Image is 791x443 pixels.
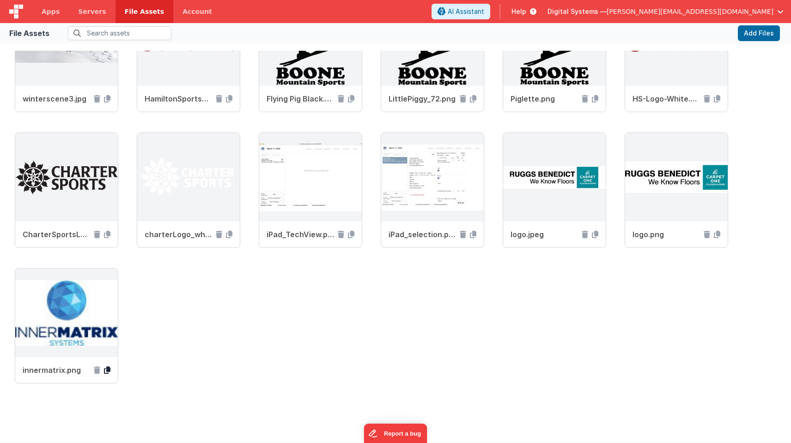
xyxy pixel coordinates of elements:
span: HS-Logo-White.png [633,93,700,104]
span: logo.png [633,229,700,240]
span: File Assets [125,7,164,16]
span: Digital Systems — [548,7,607,16]
button: Add Files [738,25,780,41]
input: Search assets [68,26,171,40]
span: logo.jpeg [511,229,578,240]
span: Servers [78,7,106,16]
span: AI Assistant [448,7,484,16]
span: CharterSportsLogo_BLACK.png [23,229,90,240]
span: Apps [42,7,60,16]
span: iPad_selection.png [389,229,456,240]
span: LittlePiggy_72.png [389,93,456,104]
button: Digital Systems — [PERSON_NAME][EMAIL_ADDRESS][DOMAIN_NAME] [548,7,784,16]
span: charterLogo_white.png [145,229,212,240]
span: [PERSON_NAME][EMAIL_ADDRESS][DOMAIN_NAME] [607,7,773,16]
span: Flying Pig Black.png [267,93,334,104]
span: iPad_TechView.png [267,229,334,240]
div: File Assets [9,28,49,39]
iframe: Marker.io feedback button [364,424,427,443]
span: Help [511,7,526,16]
button: AI Assistant [432,4,490,19]
span: Piglette.png [511,93,578,104]
span: HamiltonSports_logo.png [145,93,212,104]
span: winterscene3.jpg [23,93,90,104]
span: innermatrix.png [23,365,90,376]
